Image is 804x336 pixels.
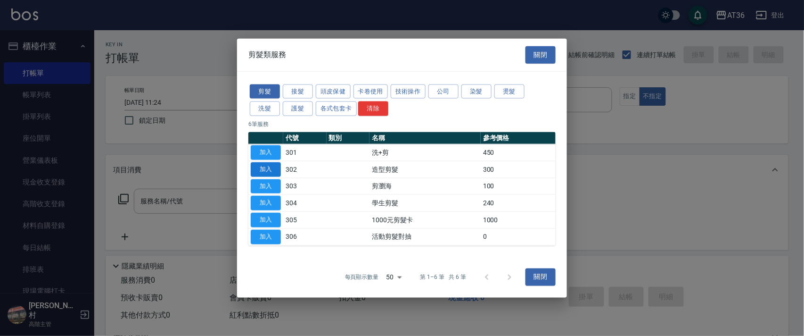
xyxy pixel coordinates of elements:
[461,84,492,99] button: 染髮
[481,228,556,245] td: 0
[481,132,556,144] th: 參考價格
[250,101,280,116] button: 洗髮
[369,144,481,161] td: 洗+剪
[481,178,556,195] td: 100
[327,132,370,144] th: 類別
[420,273,466,281] p: 第 1–6 筆 共 6 筆
[251,145,281,160] button: 加入
[525,46,556,64] button: 關閉
[251,213,281,227] button: 加入
[283,228,327,245] td: 306
[283,144,327,161] td: 301
[525,269,556,286] button: 關閉
[316,84,351,99] button: 頭皮保健
[251,179,281,193] button: 加入
[391,84,426,99] button: 技術操作
[283,161,327,178] td: 302
[353,84,388,99] button: 卡卷使用
[481,161,556,178] td: 300
[481,211,556,228] td: 1000
[248,120,556,128] p: 6 筆服務
[283,101,313,116] button: 護髮
[316,101,357,116] button: 各式包套卡
[283,178,327,195] td: 303
[428,84,459,99] button: 公司
[358,101,388,116] button: 清除
[369,161,481,178] td: 造型剪髮
[283,84,313,99] button: 接髮
[283,132,327,144] th: 代號
[481,144,556,161] td: 450
[369,194,481,211] td: 學生剪髮
[494,84,525,99] button: 燙髮
[283,211,327,228] td: 305
[369,228,481,245] td: 活動剪髮對抽
[369,132,481,144] th: 名稱
[283,194,327,211] td: 304
[248,50,286,59] span: 剪髮類服務
[345,273,379,281] p: 每頁顯示數量
[369,178,481,195] td: 剪瀏海
[383,264,405,290] div: 50
[251,196,281,210] button: 加入
[250,84,280,99] button: 剪髮
[481,194,556,211] td: 240
[251,162,281,176] button: 加入
[369,211,481,228] td: 1000元剪髮卡
[251,229,281,244] button: 加入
